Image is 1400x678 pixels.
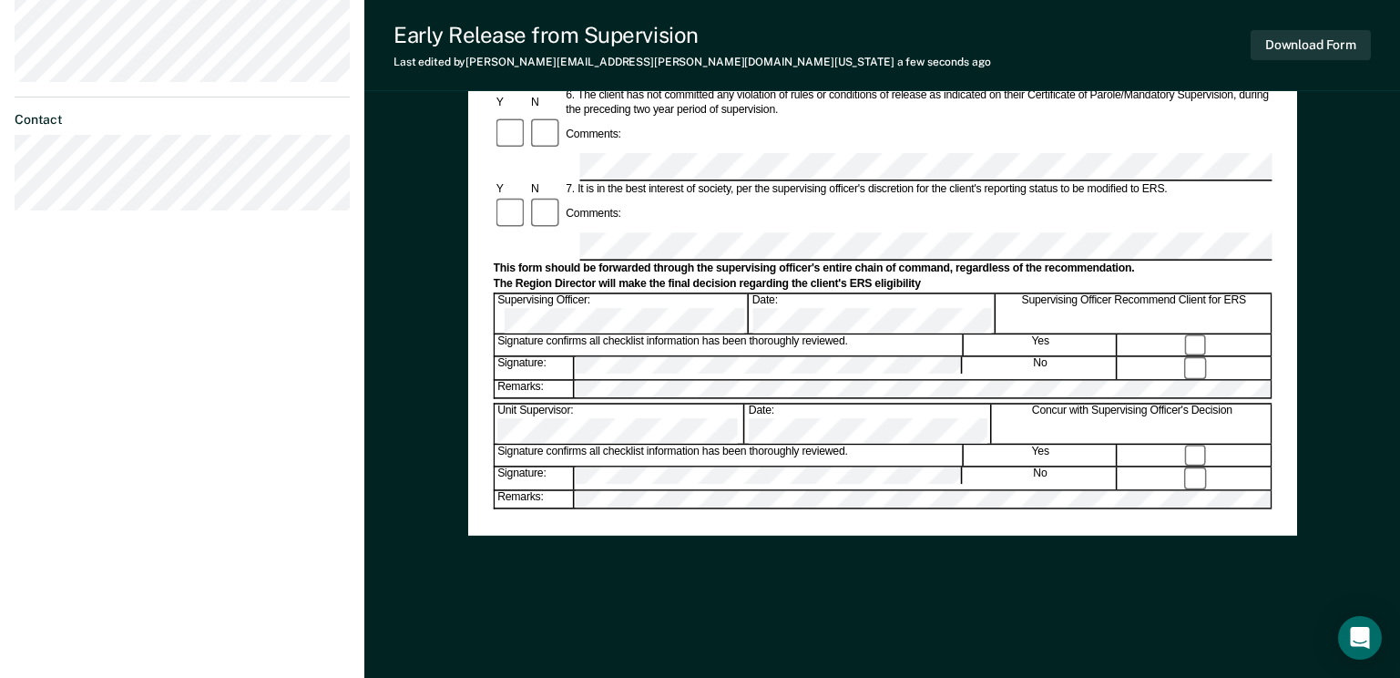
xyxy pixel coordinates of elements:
div: Signature confirms all checklist information has been thoroughly reviewed. [495,335,963,356]
div: Y [493,182,527,196]
span: a few seconds ago [897,56,991,68]
div: Remarks: [495,381,575,397]
div: 7. It is in the best interest of society, per the supervising officer's discretion for the client... [563,182,1272,196]
div: No [964,467,1117,488]
div: Early Release from Supervision [393,22,991,48]
div: Y [493,97,527,110]
div: No [964,358,1117,379]
div: Signature confirms all checklist information has been thoroughly reviewed. [495,445,963,466]
div: Last edited by [PERSON_NAME][EMAIL_ADDRESS][PERSON_NAME][DOMAIN_NAME][US_STATE] [393,56,991,68]
div: Yes [965,445,1118,466]
div: Comments: [563,208,624,221]
div: Comments: [563,128,624,142]
div: 6. The client has not committed any violation of rules or conditions of release as indicated on t... [563,89,1272,118]
div: Date: [749,294,995,334]
div: Signature: [495,358,574,379]
div: Remarks: [495,490,575,507]
div: Unit Supervisor: [495,405,744,444]
div: N [528,97,563,110]
div: Concur with Supervising Officer's Decision [993,405,1272,444]
div: The Region Director will make the final decision regarding the client's ERS eligibility [493,277,1272,291]
div: Yes [965,335,1118,356]
div: Supervising Officer Recommend Client for ERS [996,294,1272,334]
div: Open Intercom Messenger [1338,616,1382,660]
div: Supervising Officer: [495,294,748,334]
div: Signature: [495,467,574,488]
div: Date: [745,405,991,444]
div: N [528,182,563,196]
button: Download Form [1251,30,1371,60]
dt: Contact [15,112,350,128]
div: This form should be forwarded through the supervising officer's entire chain of command, regardle... [493,262,1272,275]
